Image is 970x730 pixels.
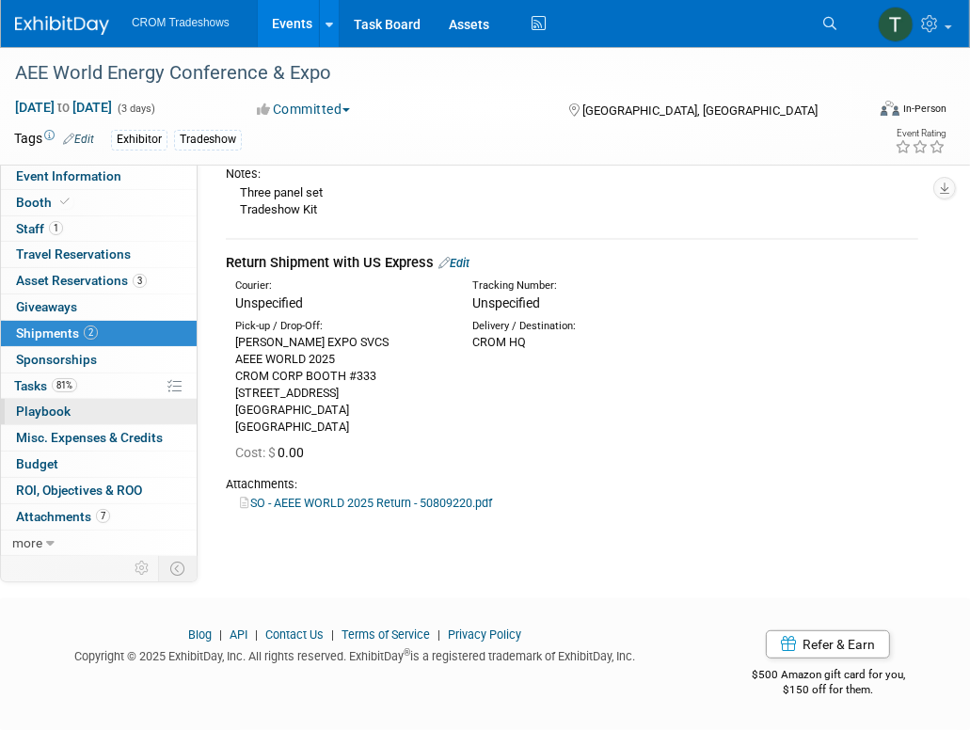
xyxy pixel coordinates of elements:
[14,99,113,116] span: [DATE] [DATE]
[52,378,77,392] span: 81%
[724,655,933,698] div: $500 Amazon gift card for you,
[215,627,227,642] span: |
[226,182,918,219] div: Three panel set Tradeshow Kit
[14,643,696,665] div: Copyright © 2025 ExhibitDay, Inc. All rights reserved. ExhibitDay is a registered trademark of Ex...
[1,478,197,503] a: ROI, Objectives & ROO
[55,100,72,115] span: to
[16,509,110,524] span: Attachments
[226,253,918,273] div: Return Shipment with US Express
[438,256,469,270] a: Edit
[1,294,197,320] a: Giveaways
[60,197,70,207] i: Booth reservation complete
[240,496,492,510] a: SO - AEEE WORLD 2025 Return - 50809220.pdf
[1,399,197,424] a: Playbook
[1,347,197,373] a: Sponsorships
[342,627,430,642] a: Terms of Service
[63,133,94,146] a: Edit
[250,627,262,642] span: |
[235,334,444,436] div: [PERSON_NAME] EXPO SVCS AEEE WORLD 2025 CROM CORP BOOTH #333 [STREET_ADDRESS] [GEOGRAPHIC_DATA] [...
[582,103,818,118] span: [GEOGRAPHIC_DATA], [GEOGRAPHIC_DATA]
[472,334,681,351] div: CROM HQ
[235,278,444,294] div: Courier:
[16,195,73,210] span: Booth
[1,216,197,242] a: Staff1
[16,299,77,314] span: Giveaways
[16,430,163,445] span: Misc. Expenses & Credits
[1,268,197,294] a: Asset Reservations3
[326,627,339,642] span: |
[1,190,197,215] a: Booth
[111,130,167,150] div: Exhibitor
[16,221,63,236] span: Staff
[251,100,358,119] button: Committed
[188,627,212,642] a: Blog
[878,7,914,42] img: Tod Green
[1,425,197,451] a: Misc. Expenses & Credits
[235,294,444,312] div: Unspecified
[133,274,147,288] span: 3
[126,556,159,580] td: Personalize Event Tab Strip
[1,164,197,189] a: Event Information
[159,556,198,580] td: Toggle Event Tabs
[16,404,71,419] span: Playbook
[1,321,197,346] a: Shipments2
[14,129,94,151] td: Tags
[16,483,142,498] span: ROI, Objectives & ROO
[404,647,410,658] sup: ®
[803,98,946,126] div: Event Format
[16,273,147,288] span: Asset Reservations
[16,456,58,471] span: Budget
[448,627,521,642] a: Privacy Policy
[766,630,890,659] a: Refer & Earn
[881,101,899,116] img: Format-Inperson.png
[472,295,540,310] span: Unspecified
[15,16,109,35] img: ExhibitDay
[16,246,131,262] span: Travel Reservations
[16,325,98,341] span: Shipments
[116,103,155,115] span: (3 days)
[132,16,230,29] span: CROM Tradeshows
[433,627,445,642] span: |
[8,56,853,90] div: AEE World Energy Conference & Expo
[230,627,247,642] a: API
[14,378,77,393] span: Tasks
[472,319,681,334] div: Delivery / Destination:
[12,535,42,550] span: more
[84,325,98,340] span: 2
[235,445,278,460] span: Cost: $
[174,130,242,150] div: Tradeshow
[902,102,946,116] div: In-Person
[1,531,197,556] a: more
[226,476,918,493] div: Attachments:
[226,166,918,182] div: Notes:
[49,221,63,235] span: 1
[235,319,444,334] div: Pick-up / Drop-Off:
[1,373,197,399] a: Tasks81%
[472,278,740,294] div: Tracking Number:
[724,682,933,698] div: $150 off for them.
[96,509,110,523] span: 7
[235,445,311,460] span: 0.00
[16,168,121,183] span: Event Information
[1,452,197,477] a: Budget
[1,242,197,267] a: Travel Reservations
[895,129,946,138] div: Event Rating
[1,504,197,530] a: Attachments7
[265,627,324,642] a: Contact Us
[16,352,97,367] span: Sponsorships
